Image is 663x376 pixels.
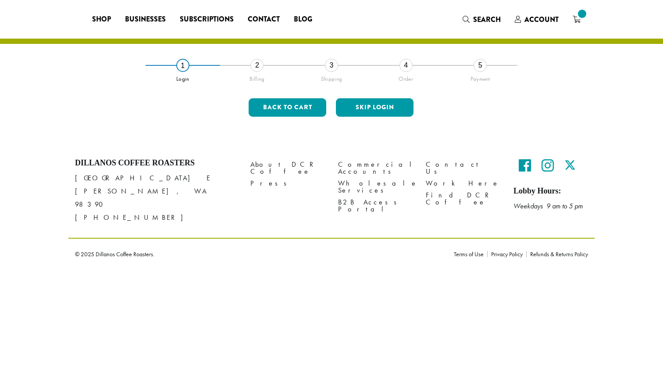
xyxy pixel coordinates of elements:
p: [GEOGRAPHIC_DATA] E [PERSON_NAME], WA 98390 [PHONE_NUMBER] [75,172,237,224]
div: 4 [399,59,413,72]
button: Skip Login [336,98,413,117]
a: Press [250,178,325,190]
div: Order [369,72,443,82]
div: 2 [250,59,264,72]
div: Shipping [294,72,369,82]
a: Terms of Use [454,251,487,257]
a: Wholesale Services [338,178,413,197]
a: Shop [85,12,118,26]
a: Refunds & Returns Policy [526,251,588,257]
button: Back to cart [249,98,326,117]
em: Weekdays 9 am to 5 pm [513,201,583,211]
span: Account [524,14,559,25]
a: Work Here [426,178,500,190]
a: Commercial Accounts [338,158,413,177]
a: Privacy Policy [487,251,526,257]
div: 5 [474,59,487,72]
h4: Dillanos Coffee Roasters [75,158,237,168]
div: Login [146,72,220,82]
span: Contact [248,14,280,25]
div: Billing [220,72,295,82]
span: Shop [92,14,111,25]
p: © 2025 Dillanos Coffee Roasters. [75,251,441,257]
h5: Lobby Hours: [513,186,588,196]
a: Search [456,12,508,27]
a: B2B Access Portal [338,197,413,215]
span: Blog [294,14,312,25]
div: 3 [325,59,338,72]
a: Contact Us [426,158,500,177]
a: Find DCR Coffee [426,190,500,208]
span: Search [473,14,501,25]
span: Subscriptions [180,14,234,25]
div: Payment [443,72,517,82]
span: Businesses [125,14,166,25]
a: About DCR Coffee [250,158,325,177]
div: 1 [176,59,189,72]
